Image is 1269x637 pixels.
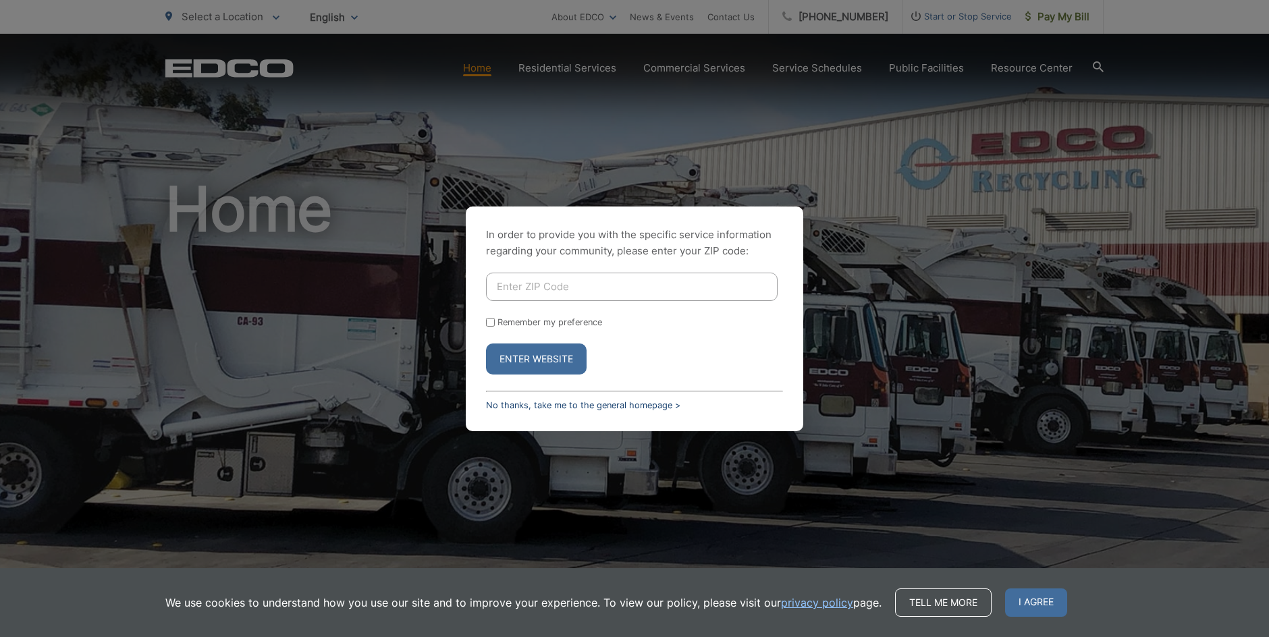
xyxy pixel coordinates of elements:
a: Tell me more [895,588,992,617]
p: In order to provide you with the specific service information regarding your community, please en... [486,227,783,259]
p: We use cookies to understand how you use our site and to improve your experience. To view our pol... [165,594,882,611]
input: Enter ZIP Code [486,273,778,301]
button: Enter Website [486,343,587,375]
span: I agree [1005,588,1067,617]
a: privacy policy [781,594,853,611]
a: No thanks, take me to the general homepage > [486,400,680,410]
label: Remember my preference [497,317,602,327]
